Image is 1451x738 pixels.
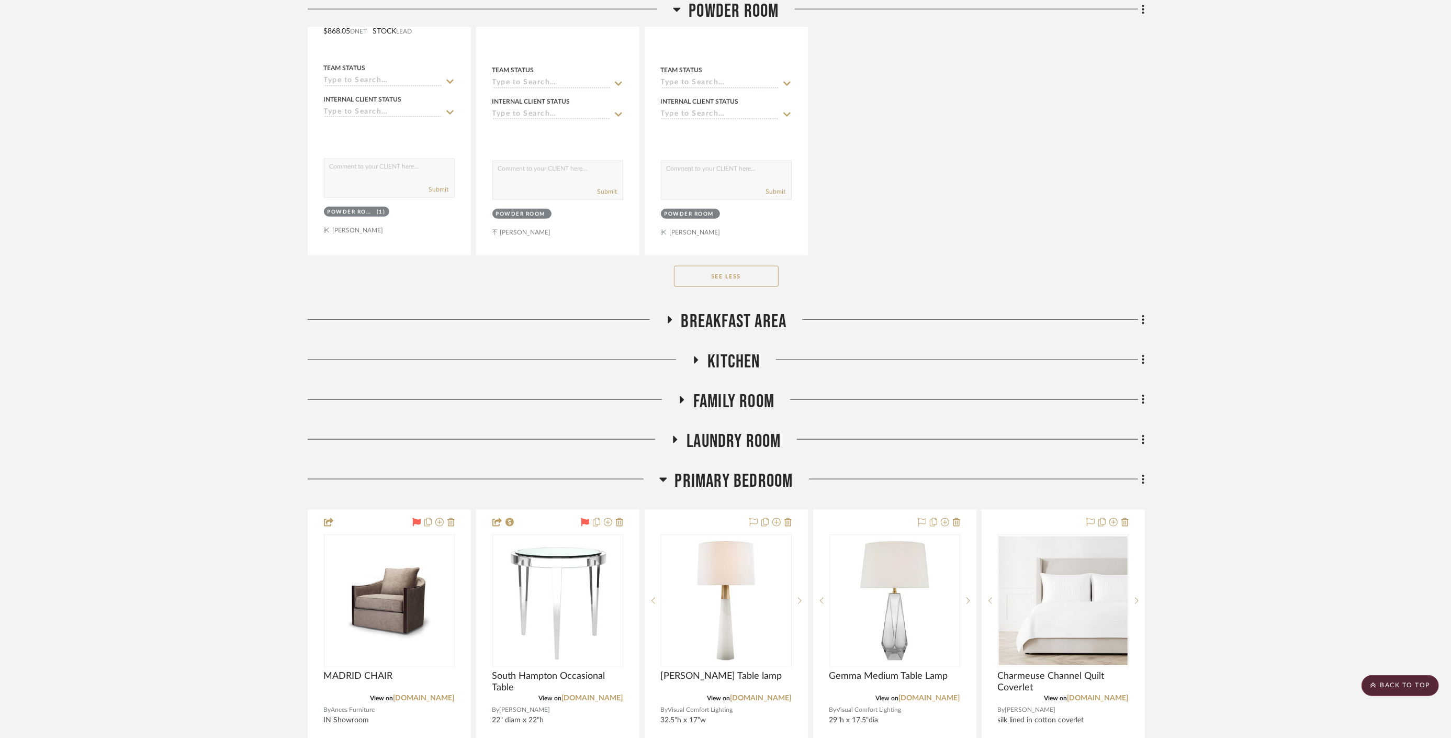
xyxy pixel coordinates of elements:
div: Internal Client Status [492,97,570,106]
button: Submit [598,187,617,196]
img: Gemma Medium Table Lamp [830,536,959,665]
input: Type to Search… [324,76,442,86]
a: [DOMAIN_NAME] [1067,695,1129,702]
span: Primary Bedroom [675,470,793,493]
input: Type to Search… [661,79,779,88]
span: View on [876,695,899,701]
div: Team Status [492,65,534,75]
span: Breakfast Area [681,310,787,333]
span: Visual Comfort Lighting [668,705,733,715]
a: [DOMAIN_NAME] [899,695,960,702]
span: View on [1044,695,1067,701]
div: Internal Client Status [324,95,402,104]
span: By [324,705,331,715]
div: Powder Room [665,210,714,218]
input: Type to Search… [492,79,611,88]
img: South Hampton Occasional Table [501,535,614,666]
input: Type to Search… [324,108,442,118]
span: [PERSON_NAME] Table lamp [661,670,782,682]
div: (1) [377,208,386,216]
span: View on [539,695,562,701]
span: Visual Comfort Lighting [837,705,902,715]
span: Family Room [693,390,774,413]
a: [DOMAIN_NAME] [393,695,455,702]
input: Type to Search… [661,110,779,120]
span: Kitchen [707,351,760,373]
div: Powder Room [328,208,375,216]
span: [PERSON_NAME] [500,705,550,715]
span: Charmeuse Channel Quilt Coverlet [998,670,1129,694]
scroll-to-top-button: BACK TO TOP [1362,675,1439,696]
div: Powder Room [496,210,546,218]
span: By [998,705,1005,715]
div: Team Status [661,65,703,75]
a: [DOMAIN_NAME] [562,695,623,702]
span: By [829,705,837,715]
img: Olsen Table lamp [662,536,791,665]
div: Internal Client Status [661,97,739,106]
button: See Less [674,266,779,287]
div: Team Status [324,63,366,73]
button: Submit [766,187,786,196]
span: Anees Furniture [331,705,375,715]
img: Charmeuse Channel Quilt Coverlet [999,536,1128,665]
span: Laundry Room [687,430,781,453]
img: MADRID CHAIR [325,558,454,644]
span: Gemma Medium Table Lamp [829,670,948,682]
input: Type to Search… [492,110,611,120]
span: [PERSON_NAME] [1005,705,1056,715]
span: By [661,705,668,715]
span: South Hampton Occasional Table [492,670,623,694]
span: View on [370,695,393,701]
a: [DOMAIN_NAME] [730,695,792,702]
span: View on [707,695,730,701]
button: Submit [429,185,449,194]
span: By [492,705,500,715]
span: MADRID CHAIR [324,670,393,682]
